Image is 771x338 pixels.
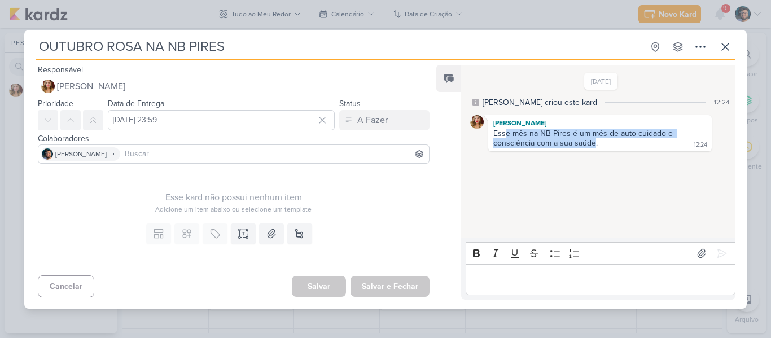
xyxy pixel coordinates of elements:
[694,141,707,150] div: 12:24
[38,191,430,204] div: Esse kard não possui nenhum item
[490,117,709,129] div: [PERSON_NAME]
[714,97,730,107] div: 12:24
[122,147,427,161] input: Buscar
[466,242,735,264] div: Editor toolbar
[466,264,735,295] div: Editor editing area: main
[108,110,335,130] input: Select a date
[38,76,430,96] button: [PERSON_NAME]
[357,113,388,127] div: A Fazer
[38,204,430,214] div: Adicione um item abaixo ou selecione um template
[42,148,53,160] img: Eduardo Pinheiro
[38,99,73,108] label: Prioridade
[108,99,164,108] label: Data de Entrega
[472,99,479,106] div: Este log é visível à todos no kard
[470,115,484,129] img: Thaís Leite
[57,80,125,93] span: [PERSON_NAME]
[483,96,597,108] div: Thaís criou este kard
[55,149,107,159] span: [PERSON_NAME]
[38,275,94,297] button: Cancelar
[36,37,643,57] input: Kard Sem Título
[339,110,430,130] button: A Fazer
[493,129,675,148] div: Esse mês na NB Pires é um mês de auto cuidado e consciência com a sua saúde.
[41,80,55,93] img: Thaís Leite
[339,99,361,108] label: Status
[38,65,83,74] label: Responsável
[38,133,430,144] div: Colaboradores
